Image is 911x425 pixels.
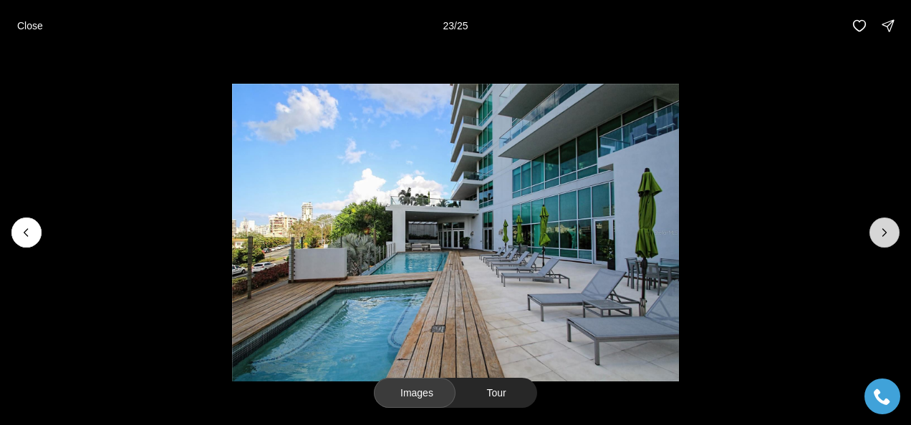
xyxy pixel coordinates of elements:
[9,11,52,40] button: Close
[455,378,537,408] button: Tour
[869,218,900,248] button: Next slide
[17,20,43,31] p: Close
[443,20,468,31] p: 23 / 25
[374,378,455,408] button: Images
[11,218,42,248] button: Previous slide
